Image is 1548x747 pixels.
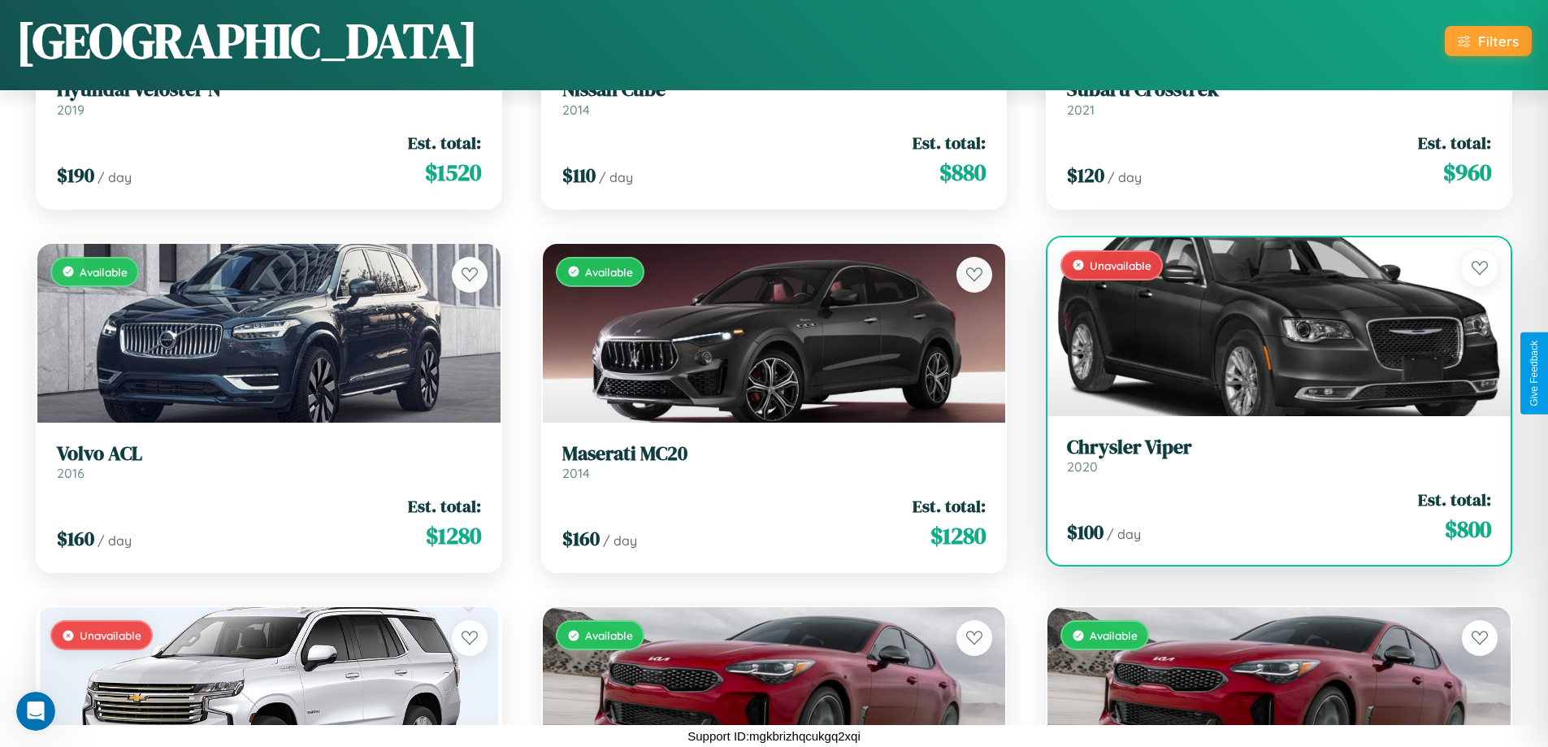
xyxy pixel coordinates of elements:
h3: Maserati MC20 [562,442,986,466]
iframe: Intercom live chat [16,692,55,731]
span: / day [1108,169,1142,185]
h3: Chrysler Viper [1067,436,1491,459]
span: 2019 [57,102,85,118]
span: $ 190 [57,162,94,189]
span: 2020 [1067,458,1098,475]
div: Filters [1478,33,1519,50]
span: Unavailable [1090,258,1151,272]
span: $ 880 [939,156,986,189]
h3: Subaru Crosstrek [1067,78,1491,102]
h3: Nissan Cube [562,78,986,102]
span: $ 1520 [425,156,481,189]
span: $ 110 [562,162,596,189]
a: Nissan Cube2014 [562,78,986,118]
span: / day [98,532,132,549]
span: Est. total: [913,494,986,518]
span: Est. total: [1418,131,1491,154]
span: / day [98,169,132,185]
a: Chrysler Viper2020 [1067,436,1491,476]
h1: [GEOGRAPHIC_DATA] [16,7,478,74]
span: / day [599,169,633,185]
span: $ 960 [1443,156,1491,189]
div: Give Feedback [1528,341,1540,406]
span: 2021 [1067,102,1095,118]
span: 2014 [562,465,590,481]
span: $ 160 [57,525,94,552]
h3: Volvo ACL [57,442,481,466]
span: Est. total: [1418,488,1491,511]
button: Filters [1445,26,1532,56]
span: Est. total: [408,131,481,154]
span: Available [80,265,128,279]
span: / day [1107,526,1141,542]
span: Available [585,628,633,642]
span: $ 800 [1445,513,1491,545]
span: Available [1090,628,1138,642]
span: $ 100 [1067,519,1104,545]
span: Unavailable [80,628,141,642]
span: $ 1280 [930,519,986,552]
a: Maserati MC202014 [562,442,986,482]
a: Subaru Crosstrek2021 [1067,78,1491,118]
span: 2014 [562,102,590,118]
span: 2016 [57,465,85,481]
span: Available [585,265,633,279]
span: $ 1280 [426,519,481,552]
span: $ 160 [562,525,600,552]
h3: Hyundai Veloster N [57,78,481,102]
span: Est. total: [913,131,986,154]
a: Hyundai Veloster N2019 [57,78,481,118]
a: Volvo ACL2016 [57,442,481,482]
span: $ 120 [1067,162,1104,189]
span: Est. total: [408,494,481,518]
p: Support ID: mgkbrizhqcukgq2xqi [687,725,861,747]
span: / day [603,532,637,549]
